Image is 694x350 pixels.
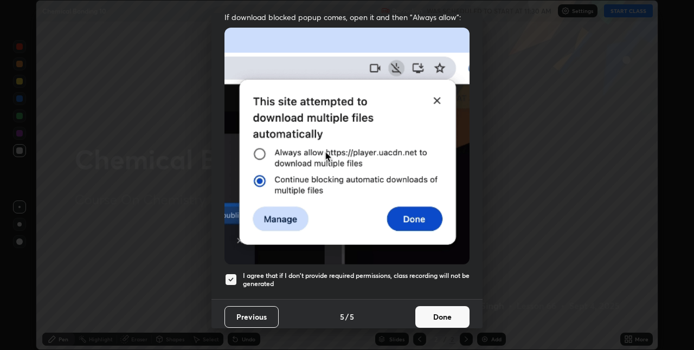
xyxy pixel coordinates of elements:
button: Previous [224,306,279,328]
h4: 5 [340,311,344,322]
h4: / [345,311,349,322]
button: Done [415,306,470,328]
img: downloads-permission-blocked.gif [224,28,470,264]
h4: 5 [350,311,354,322]
h5: I agree that if I don't provide required permissions, class recording will not be generated [243,271,470,288]
span: If download blocked popup comes, open it and then "Always allow": [224,12,470,22]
